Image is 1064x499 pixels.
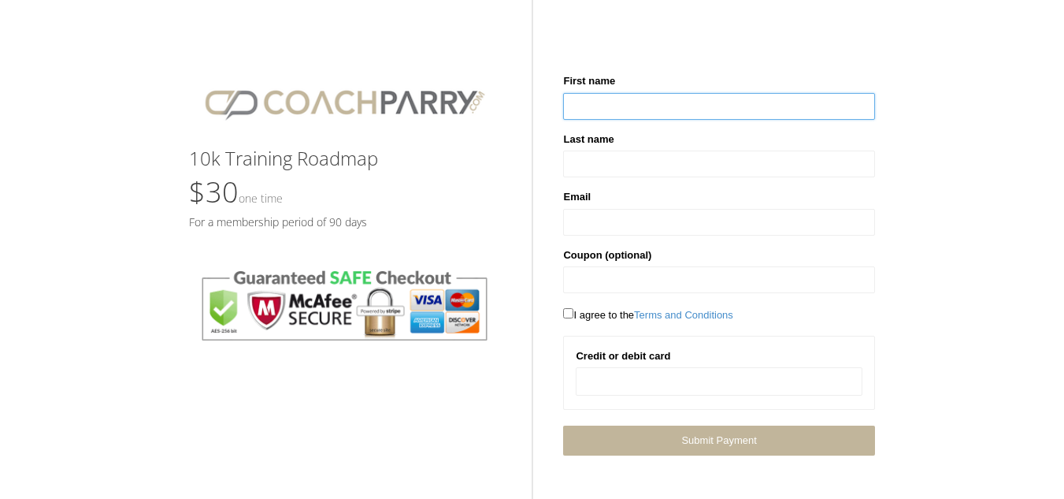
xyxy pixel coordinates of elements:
label: First name [563,73,615,89]
span: $30 [189,173,283,211]
label: Last name [563,132,614,147]
small: One time [239,191,283,206]
iframe: Secure card payment input frame [586,375,851,389]
a: Submit Payment [563,426,874,455]
label: Coupon (optional) [563,248,651,263]
h5: For a membership period of 90 days [189,216,500,228]
span: I agree to the [563,309,732,321]
span: Submit Payment [681,434,756,446]
a: Terms and Conditions [634,309,733,321]
h3: 10k Training Roadmap [189,148,500,169]
img: CPlogo.png [189,73,500,132]
label: Email [563,189,591,205]
label: Credit or debit card [576,348,670,364]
